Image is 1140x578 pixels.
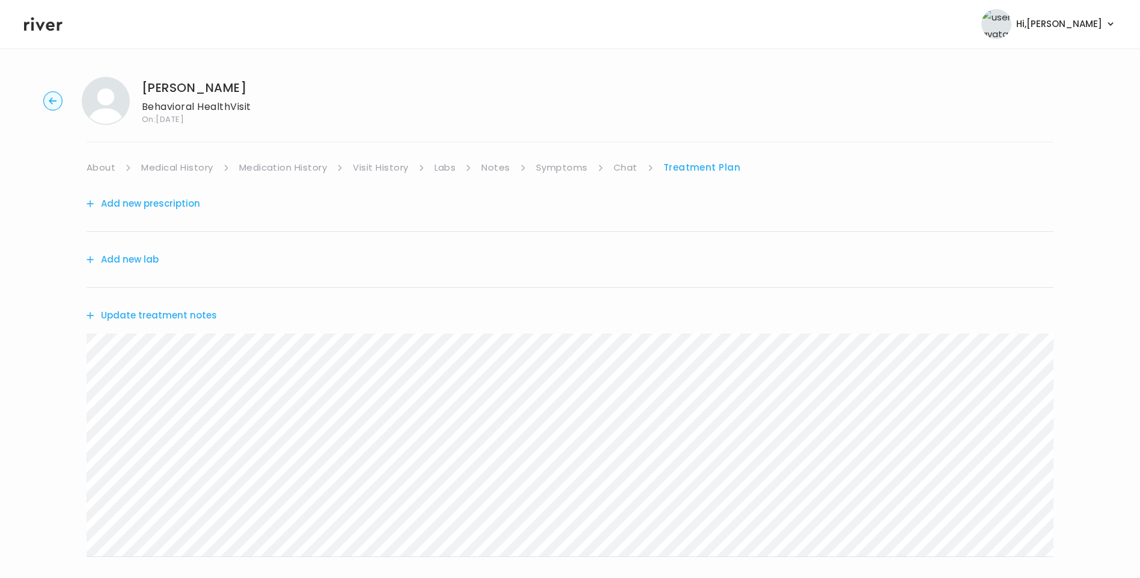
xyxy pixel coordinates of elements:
[142,99,251,115] p: Behavioral Health Visit
[981,9,1011,39] img: user avatar
[87,195,200,212] button: Add new prescription
[142,115,251,123] span: On: [DATE]
[1016,16,1102,32] span: Hi, [PERSON_NAME]
[614,159,638,176] a: Chat
[141,159,213,176] a: Medical History
[981,9,1116,39] button: user avatarHi,[PERSON_NAME]
[434,159,456,176] a: Labs
[536,159,588,176] a: Symptoms
[481,159,510,176] a: Notes
[87,159,115,176] a: About
[87,307,217,324] button: Update treatment notes
[87,251,159,268] button: Add new lab
[239,159,328,176] a: Medication History
[82,77,130,125] img: Danielle Cabot
[142,79,251,96] h1: [PERSON_NAME]
[353,159,408,176] a: Visit History
[663,159,741,176] a: Treatment Plan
